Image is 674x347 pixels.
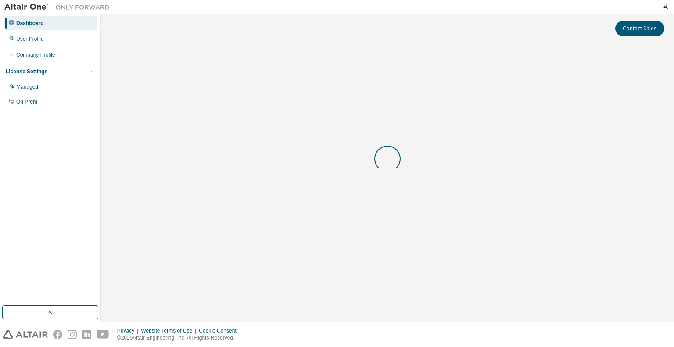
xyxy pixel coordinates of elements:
div: License Settings [6,68,47,75]
button: Contact Sales [615,21,664,36]
img: facebook.svg [53,330,62,339]
img: youtube.svg [97,330,109,339]
div: On Prem [16,98,37,105]
div: User Profile [16,36,44,43]
img: Altair One [4,3,114,11]
div: Company Profile [16,51,55,58]
img: altair_logo.svg [3,330,48,339]
div: Privacy [117,327,141,334]
div: Managed [16,83,38,90]
div: Cookie Consent [199,327,241,334]
img: linkedin.svg [82,330,91,339]
div: Website Terms of Use [141,327,199,334]
p: © 2025 Altair Engineering, Inc. All Rights Reserved. [117,334,242,342]
img: instagram.svg [68,330,77,339]
div: Dashboard [16,20,44,27]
